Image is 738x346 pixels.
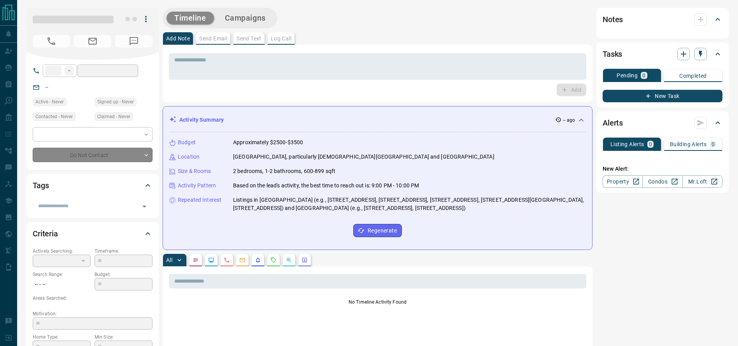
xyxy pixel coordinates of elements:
span: Signed up - Never [97,98,134,106]
p: Location [178,153,200,161]
p: -- - -- [33,278,91,291]
h2: Alerts [603,117,623,129]
p: Completed [679,73,707,79]
div: Do Not Contact [33,148,153,162]
p: Motivation: [33,310,153,317]
svg: Notes [193,257,199,263]
p: Pending [617,73,638,78]
p: No Timeline Activity Found [169,299,586,306]
p: Listings in [GEOGRAPHIC_DATA] (e.g., [STREET_ADDRESS], [STREET_ADDRESS], [STREET_ADDRESS], [STREE... [233,196,586,212]
svg: Calls [224,257,230,263]
p: [GEOGRAPHIC_DATA], particularly [DEMOGRAPHIC_DATA][GEOGRAPHIC_DATA] and [GEOGRAPHIC_DATA] [233,153,494,161]
p: Budget: [95,271,153,278]
p: Min Size: [95,334,153,341]
p: Repeated Interest [178,196,221,204]
svg: Listing Alerts [255,257,261,263]
p: Timeframe: [95,248,153,255]
svg: Emails [239,257,245,263]
p: -- ago [563,117,575,124]
div: Notes [603,10,722,29]
a: -- [45,84,48,90]
div: Tags [33,176,153,195]
span: Active - Never [35,98,64,106]
p: New Alert: [603,165,722,173]
h2: Tags [33,179,49,192]
p: Building Alerts [670,142,707,147]
div: Tasks [603,45,722,63]
span: No Number [33,35,70,47]
h2: Criteria [33,227,58,240]
p: Activity Pattern [178,182,216,190]
span: Claimed - Never [97,113,130,121]
p: 0 [712,142,715,147]
h2: Notes [603,13,623,26]
p: 2 bedrooms, 1-2 bathrooms, 600-899 sqft [233,167,335,175]
button: New Task [603,90,722,102]
p: Add Note [166,36,190,41]
p: Areas Searched: [33,295,153,302]
button: Open [139,201,150,212]
span: No Email [74,35,111,47]
p: Listing Alerts [610,142,644,147]
p: Home Type: [33,334,91,341]
p: 0 [649,142,652,147]
svg: Agent Actions [302,257,308,263]
span: Contacted - Never [35,113,73,121]
button: Timeline [167,12,214,24]
svg: Requests [270,257,277,263]
p: Based on the lead's activity, the best time to reach out is: 9:00 PM - 10:00 PM [233,182,419,190]
a: Mr.Loft [682,175,722,188]
p: Search Range: [33,271,91,278]
div: Criteria [33,224,153,243]
span: No Number [115,35,153,47]
p: All [166,257,172,263]
p: 0 [642,73,645,78]
a: Property [603,175,643,188]
button: Regenerate [353,224,402,237]
p: Activity Summary [179,116,224,124]
div: Alerts [603,114,722,132]
p: Approximately $2500-$3500 [233,138,303,147]
button: Campaigns [217,12,273,24]
a: Condos [642,175,682,188]
svg: Opportunities [286,257,292,263]
p: Size & Rooms [178,167,211,175]
div: Activity Summary-- ago [169,113,586,127]
svg: Lead Browsing Activity [208,257,214,263]
p: Budget [178,138,196,147]
p: Actively Searching: [33,248,91,255]
h2: Tasks [603,48,622,60]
